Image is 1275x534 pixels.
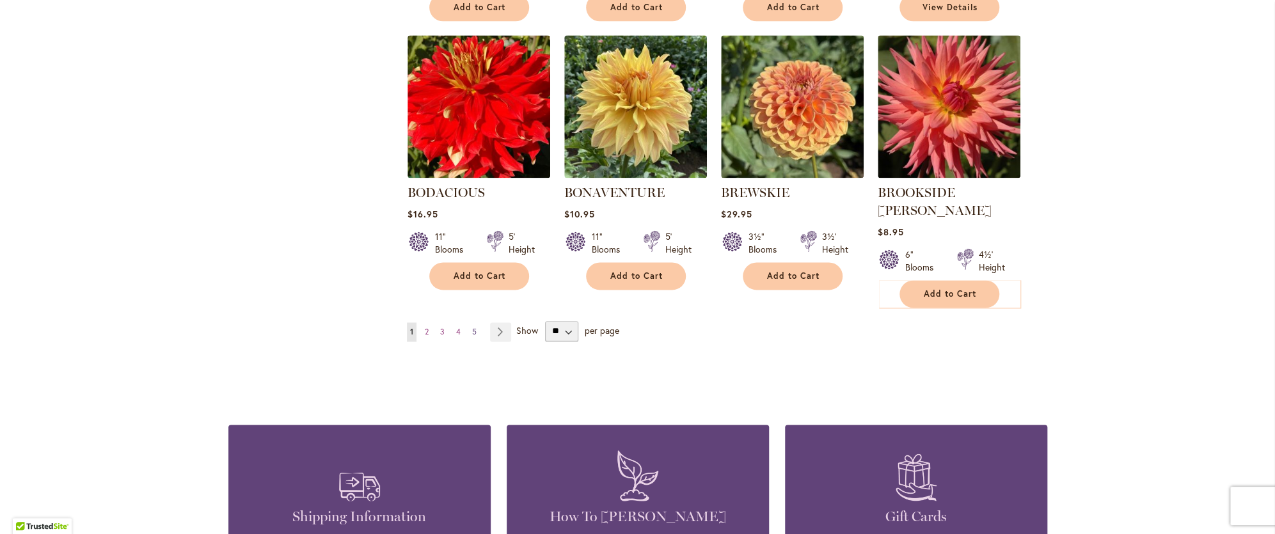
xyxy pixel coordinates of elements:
[905,248,941,274] div: 6" Blooms
[248,507,471,525] h4: Shipping Information
[592,230,628,256] div: 11" Blooms
[586,262,686,290] button: Add to Cart
[408,35,550,178] img: BODACIOUS
[408,168,550,180] a: BODACIOUS
[923,2,978,13] span: View Details
[410,327,413,336] span: 1
[564,168,707,180] a: Bonaventure
[408,208,438,220] span: $16.95
[584,324,619,336] span: per page
[453,322,464,342] a: 4
[878,226,904,238] span: $8.95
[564,35,707,178] img: Bonaventure
[721,168,864,180] a: BREWSKIE
[429,262,529,290] button: Add to Cart
[454,2,506,13] span: Add to Cart
[767,271,820,281] span: Add to Cart
[425,327,429,336] span: 2
[440,327,445,336] span: 3
[767,2,820,13] span: Add to Cart
[469,322,480,342] a: 5
[924,288,976,299] span: Add to Cart
[509,230,535,256] div: 5' Height
[610,2,663,13] span: Add to Cart
[878,185,992,218] a: BROOKSIDE [PERSON_NAME]
[10,489,45,524] iframe: Launch Accessibility Center
[516,324,538,336] span: Show
[743,262,843,290] button: Add to Cart
[878,168,1020,180] a: BROOKSIDE CHERI
[979,248,1005,274] div: 4½' Height
[456,327,461,336] span: 4
[437,322,448,342] a: 3
[610,271,663,281] span: Add to Cart
[526,507,750,525] h4: How To [PERSON_NAME]
[435,230,471,256] div: 11" Blooms
[665,230,692,256] div: 5' Height
[822,230,848,256] div: 3½' Height
[408,185,485,200] a: BODACIOUS
[564,185,665,200] a: BONAVENTURE
[899,280,999,308] button: Add to Cart
[454,271,506,281] span: Add to Cart
[721,208,752,220] span: $29.95
[721,185,789,200] a: BREWSKIE
[804,507,1028,525] h4: Gift Cards
[472,327,477,336] span: 5
[564,208,595,220] span: $10.95
[748,230,784,256] div: 3½" Blooms
[721,35,864,178] img: BREWSKIE
[878,35,1020,178] img: BROOKSIDE CHERI
[422,322,432,342] a: 2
